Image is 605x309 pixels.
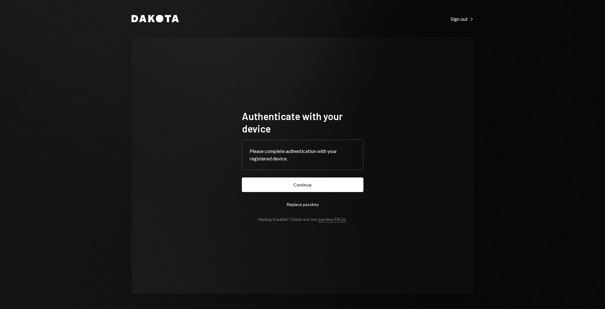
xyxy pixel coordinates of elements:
a: passkey FAQs [318,217,346,222]
h1: Authenticate with your device [242,110,363,135]
a: Sign out [451,15,474,22]
button: Continue [242,177,363,192]
div: Sign out [451,16,474,22]
div: Please complete authentication with your registered device. [250,147,356,162]
button: Replace passkey [242,197,363,212]
div: Having trouble? Check out our . [258,217,347,222]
